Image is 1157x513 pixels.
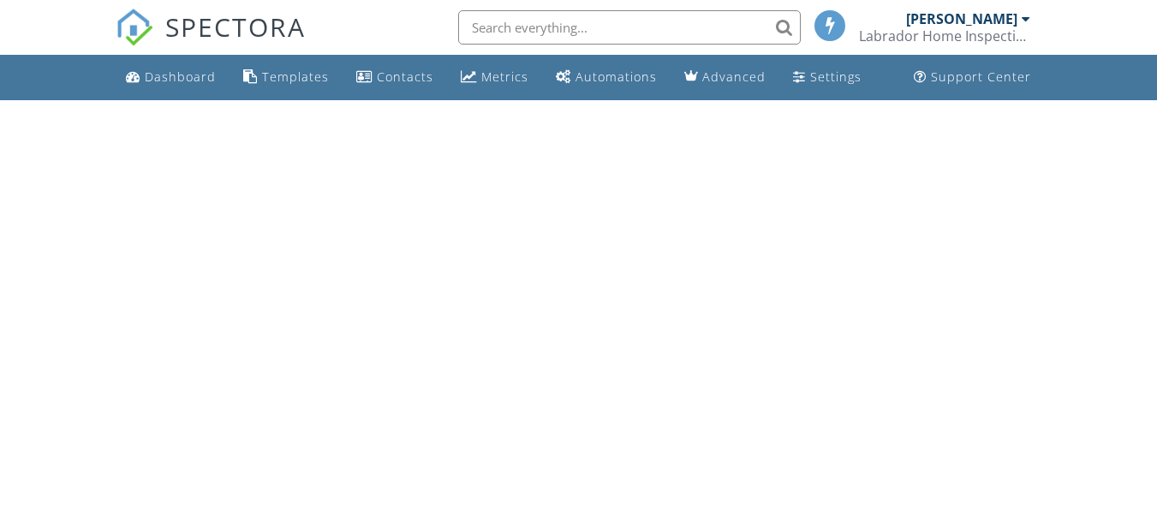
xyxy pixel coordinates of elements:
a: SPECTORA [116,23,306,59]
div: Contacts [377,69,433,85]
div: Dashboard [145,69,216,85]
div: Settings [810,69,862,85]
div: Metrics [481,69,528,85]
a: Settings [786,62,868,93]
a: Dashboard [119,62,223,93]
a: Templates [236,62,336,93]
div: Labrador Home Inspection [859,27,1030,45]
a: Automations (Basic) [549,62,664,93]
div: Advanced [702,69,766,85]
span: SPECTORA [165,9,306,45]
a: Support Center [907,62,1038,93]
input: Search everything... [458,10,801,45]
div: Templates [262,69,329,85]
div: Support Center [931,69,1031,85]
div: Automations [576,69,657,85]
div: [PERSON_NAME] [906,10,1017,27]
a: Advanced [677,62,772,93]
a: Contacts [349,62,440,93]
a: Metrics [454,62,535,93]
img: The Best Home Inspection Software - Spectora [116,9,153,46]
